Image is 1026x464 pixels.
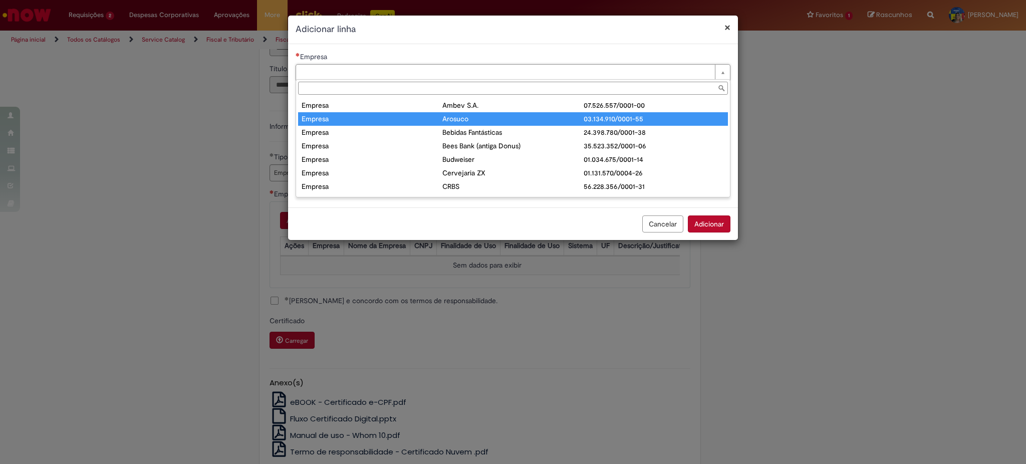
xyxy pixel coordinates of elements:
[442,154,583,164] div: Budweiser
[302,181,442,191] div: Empresa
[442,127,583,137] div: Bebidas Fantásticas
[302,141,442,151] div: Empresa
[302,154,442,164] div: Empresa
[584,141,724,151] div: 35.523.352/0001-06
[584,114,724,124] div: 03.134.910/0001-55
[584,100,724,110] div: 07.526.557/0001-00
[584,195,724,205] div: 03.134.910/0002-36
[584,181,724,191] div: 56.228.356/0001-31
[584,154,724,164] div: 01.034.675/0001-14
[296,97,730,197] ul: Empresa
[442,168,583,178] div: Cervejaria ZX
[302,114,442,124] div: Empresa
[442,141,583,151] div: Bees Bank (antiga Donus)
[584,168,724,178] div: 01.131.570/0004-26
[442,114,583,124] div: Arosuco
[442,195,583,205] div: F. [GEOGRAPHIC_DATA]
[302,100,442,110] div: Empresa
[302,195,442,205] div: Empresa
[302,127,442,137] div: Empresa
[442,100,583,110] div: Ambev S.A.
[302,168,442,178] div: Empresa
[584,127,724,137] div: 24.398.780/0001-38
[442,181,583,191] div: CRBS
